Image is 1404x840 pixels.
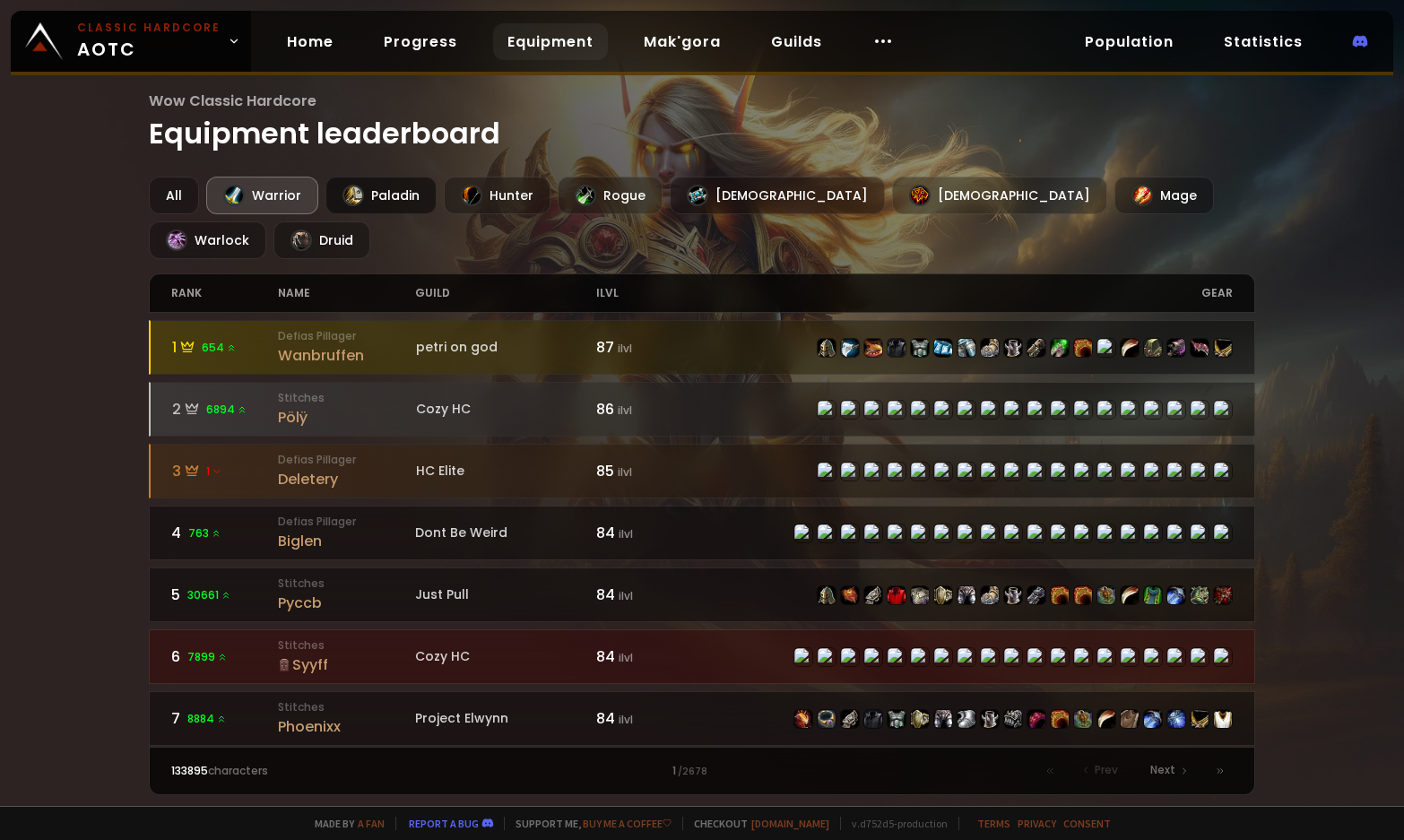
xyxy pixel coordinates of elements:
div: Syyff [278,654,416,676]
div: petri on god [416,338,596,357]
img: item-21330 [864,339,882,357]
div: Project Elwynn [415,709,595,728]
a: Equipment [493,23,608,60]
a: 1654 Defias PillagerWanbruffenpetri on god87 ilvlitem-22418item-18404item-21330item-11840item-213... [149,320,1255,375]
div: Cozy HC [416,400,596,419]
small: ilvl [619,526,633,541]
img: item-21596 [1027,710,1045,728]
div: Mage [1114,177,1214,214]
img: item-22419 [841,710,859,728]
a: 530661 StitchesPyccbJust Pull84 ilvlitem-22418item-22732item-22419item-14617item-22416item-22422i... [149,567,1255,622]
div: 4 [171,522,277,544]
div: characters [171,763,437,779]
small: Defias Pillager [278,514,416,530]
div: 84 [596,584,702,606]
a: 26894 StitchesPölÿCozy HC86 ilvlitem-22418item-22732item-22419item-14617item-22416item-22422item-... [149,382,1255,437]
img: item-23577 [1167,586,1185,604]
a: a fan [358,817,385,830]
span: Wow Classic Hardcore [149,90,1255,112]
div: 84 [596,707,702,730]
span: 654 [202,340,237,356]
img: item-5976 [1214,710,1232,728]
img: item-21269 [1191,586,1209,604]
img: item-21331 [888,710,906,728]
span: Next [1150,762,1175,778]
img: item-21459 [1191,710,1209,728]
img: item-22423 [1004,586,1022,604]
div: 5 [171,584,277,606]
img: item-22954 [1074,710,1092,728]
a: Classic HardcoreAOTC [11,11,251,72]
img: item-19406 [1121,339,1139,357]
img: item-22417 [958,586,975,604]
h1: Equipment leaderboard [149,90,1255,155]
a: [DOMAIN_NAME] [751,817,829,830]
small: ilvl [618,341,632,356]
img: item-19406 [1097,710,1115,728]
div: 2 [172,398,278,420]
small: Stitches [278,390,416,406]
a: Home [273,23,348,60]
div: 84 [596,522,702,544]
img: item-19376 [1051,710,1069,728]
img: item-22416 [911,586,929,604]
div: Paladin [325,177,437,214]
small: ilvl [619,712,633,727]
small: ilvl [619,588,633,603]
img: item-22811 [1214,586,1232,604]
img: item-22419 [864,586,882,604]
img: item-21244 [1191,339,1209,357]
div: Deletery [278,468,416,490]
img: item-22420 [981,586,999,604]
a: Progress [369,23,472,60]
a: 67899 StitchesSyyffCozy HC84 ilvlitem-22418item-23023item-22419item-11840item-21331item-22422item... [149,629,1255,684]
div: 1 [172,336,278,359]
span: AOTC [77,20,221,63]
div: 3 [172,460,278,482]
img: item-22421 [1027,586,1045,604]
span: 6894 [206,402,247,418]
a: Terms [977,817,1010,830]
a: Mak'gora [629,23,735,60]
img: item-22954 [1097,586,1115,604]
a: Report a bug [409,817,479,830]
div: 6 [171,645,277,668]
div: Warlock [149,221,266,259]
a: Population [1070,23,1188,60]
img: item-19406 [1121,586,1139,604]
img: item-21710 [1121,710,1139,728]
div: Rogue [558,177,663,214]
img: item-22423 [1004,339,1022,357]
img: item-11840 [864,710,882,728]
small: / 2678 [678,765,707,779]
div: guild [415,274,595,312]
span: 30661 [187,587,231,603]
small: ilvl [619,650,633,665]
img: item-18404 [841,339,859,357]
img: item-21688 [958,710,975,728]
img: item-21598 [934,339,952,357]
img: item-22804 [1167,339,1185,357]
div: name [278,274,416,312]
div: rank [171,274,277,312]
a: 4763 Defias PillagerBiglenDont Be Weird84 ilvlitem-22418item-22732item-22419item-11840item-22416i... [149,506,1255,560]
img: item-22938 [1144,586,1162,604]
small: Defias Pillager [278,452,416,468]
div: 84 [596,645,702,668]
small: Stitches [278,576,416,592]
img: item-22732 [841,586,859,604]
div: Hunter [444,177,550,214]
small: Defias Pillager [278,328,416,344]
img: item-21331 [911,339,929,357]
a: 78884 StitchesPhoenixxProject Elwynn84 ilvlitem-21329item-23023item-22419item-11840item-21331item... [149,691,1255,746]
div: gear [702,274,1233,312]
div: Cozy HC [415,647,595,666]
img: item-21459 [1214,339,1232,357]
span: 7899 [187,649,228,665]
img: item-23043 [1167,710,1185,728]
span: Support me, [504,817,672,830]
img: item-14617 [888,586,906,604]
span: 1 [206,463,222,480]
img: item-21332 [958,339,975,357]
img: item-22423 [981,710,999,728]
